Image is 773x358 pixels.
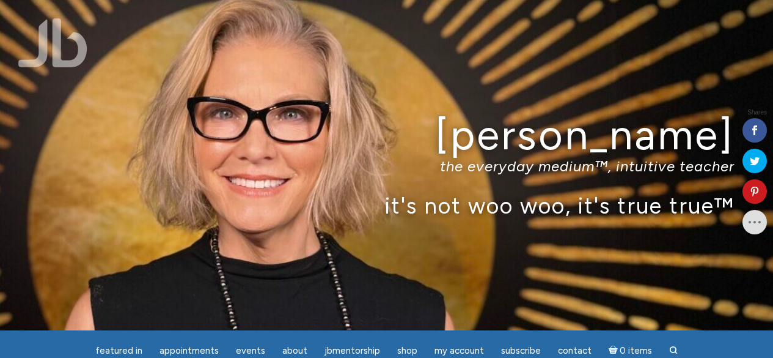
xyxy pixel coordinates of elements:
[39,112,735,158] h1: [PERSON_NAME]
[558,345,592,356] span: Contact
[236,345,265,356] span: Events
[95,345,142,356] span: featured in
[282,345,307,356] span: About
[39,192,735,218] p: it's not woo woo, it's true true™
[18,18,87,67] img: Jamie Butler. The Everyday Medium
[434,345,484,356] span: My Account
[620,346,652,356] span: 0 items
[39,157,735,175] p: the everyday medium™, intuitive teacher
[747,110,767,116] span: Shares
[159,345,219,356] span: Appointments
[609,345,620,356] i: Cart
[501,345,541,356] span: Subscribe
[324,345,380,356] span: JBMentorship
[397,345,417,356] span: Shop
